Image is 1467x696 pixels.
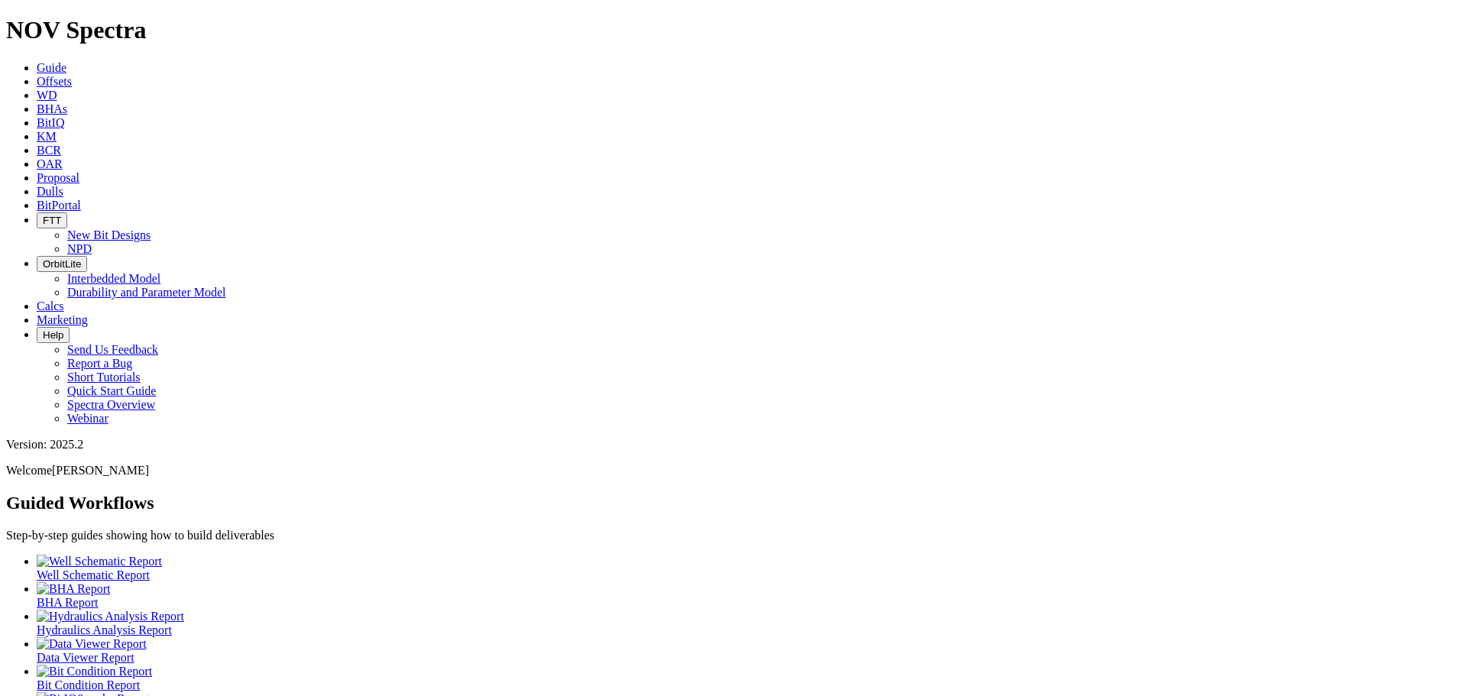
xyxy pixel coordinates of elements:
span: BHA Report [37,596,98,609]
h2: Guided Workflows [6,493,1461,513]
a: Bit Condition Report Bit Condition Report [37,665,1461,691]
img: Well Schematic Report [37,555,162,568]
a: BHAs [37,102,67,115]
a: Interbedded Model [67,272,160,285]
a: BitIQ [37,116,64,129]
img: BHA Report [37,582,110,596]
a: WD [37,89,57,102]
button: Help [37,327,70,343]
img: Bit Condition Report [37,665,152,678]
span: FTT [43,215,61,226]
a: Report a Bug [67,357,132,370]
a: Send Us Feedback [67,343,158,356]
a: Offsets [37,75,72,88]
span: Help [43,329,63,341]
a: KM [37,130,57,143]
a: Guide [37,61,66,74]
a: NPD [67,242,92,255]
a: New Bit Designs [67,228,151,241]
a: Data Viewer Report Data Viewer Report [37,637,1461,664]
img: Hydraulics Analysis Report [37,610,184,623]
button: FTT [37,212,67,228]
img: Data Viewer Report [37,637,147,651]
h1: NOV Spectra [6,16,1461,44]
a: Durability and Parameter Model [67,286,226,299]
a: OAR [37,157,63,170]
a: Proposal [37,171,79,184]
span: [PERSON_NAME] [52,464,149,477]
a: Quick Start Guide [67,384,156,397]
a: Hydraulics Analysis Report Hydraulics Analysis Report [37,610,1461,636]
span: Hydraulics Analysis Report [37,623,172,636]
a: Well Schematic Report Well Schematic Report [37,555,1461,581]
a: BHA Report BHA Report [37,582,1461,609]
a: Calcs [37,299,64,312]
a: Short Tutorials [67,371,141,384]
div: Version: 2025.2 [6,438,1461,452]
span: Well Schematic Report [37,568,150,581]
span: Bit Condition Report [37,678,140,691]
a: Marketing [37,313,88,326]
p: Welcome [6,464,1461,477]
p: Step-by-step guides showing how to build deliverables [6,529,1461,542]
button: OrbitLite [37,256,87,272]
a: BitPortal [37,199,81,212]
a: Spectra Overview [67,398,155,411]
span: Data Viewer Report [37,651,134,664]
span: OrbitLite [43,258,81,270]
a: BCR [37,144,61,157]
a: Dulls [37,185,63,198]
a: Webinar [67,412,108,425]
